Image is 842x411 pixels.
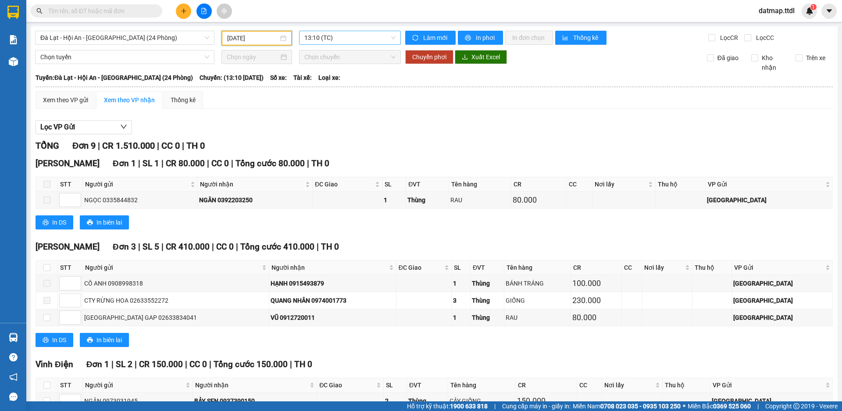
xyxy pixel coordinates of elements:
th: STT [58,378,83,393]
button: file-add [196,4,212,19]
span: Đơn 3 [113,242,136,252]
span: SL 5 [143,242,159,252]
span: Miền Nam [573,401,681,411]
span: In phơi [476,33,496,43]
span: TỔNG [36,140,59,151]
th: CC [622,261,642,275]
button: Chuyển phơi [405,50,453,64]
div: 1 [453,313,469,322]
div: 100.000 [101,55,193,68]
img: icon-new-feature [806,7,813,15]
div: CÔ ANH 0908998318 [84,279,268,288]
span: CC 0 [216,242,234,252]
th: ĐVT [406,177,449,192]
span: CR 80.000 [166,158,205,168]
button: caret-down [821,4,837,19]
span: TH 0 [321,242,339,252]
span: Nơi lấy [595,179,646,189]
td: Đà Lạt [706,192,833,209]
div: RAU [450,195,510,205]
div: [GEOGRAPHIC_DATA] [103,7,192,27]
div: VŨ 0912720011 [271,313,395,322]
span: Đơn 9 [72,140,96,151]
button: printerIn phơi [458,31,503,45]
span: message [9,393,18,401]
span: ĐC Giao [399,263,442,272]
span: Hỗ trợ kỹ thuật: [407,401,488,411]
span: | [135,359,137,369]
span: Tổng cước 150.000 [214,359,288,369]
div: TIẾN [103,27,192,38]
span: CR 410.000 [166,242,210,252]
sup: 1 [810,4,817,10]
span: VP Gửi [713,380,824,390]
span: ĐC Giao [315,179,373,189]
span: Đà Lạt - Hội An - Đà Nẵng (24 Phòng) [40,31,209,44]
span: file-add [201,8,207,14]
span: | [209,359,211,369]
div: 80.000 [513,194,565,206]
strong: 0369 525 060 [713,403,751,410]
strong: 1900 633 818 [450,403,488,410]
div: 1 [453,279,469,288]
span: CC 0 [211,158,229,168]
span: copyright [793,403,799,409]
span: | [157,140,159,151]
img: logo-vxr [7,6,19,19]
div: 230.000 [572,294,620,307]
span: printer [87,337,93,344]
span: Gửi: [7,7,21,17]
span: CC 0 [189,359,207,369]
span: Đơn 1 [113,158,136,168]
span: | [185,359,187,369]
span: Đã giao [714,53,742,63]
div: 3 [453,296,469,305]
span: Người nhận [200,179,303,189]
th: ĐVT [471,261,504,275]
th: CR [516,378,577,393]
div: 1 [384,195,405,205]
span: CR 1.510.000 [102,140,155,151]
button: In đơn chọn [505,31,553,45]
b: Tuyến: Đà Lạt - Hội An - [GEOGRAPHIC_DATA] (24 Phòng) [36,74,193,81]
span: aim [221,8,227,14]
div: NGỌC 0335844832 [84,195,196,205]
span: [PERSON_NAME] [36,158,100,168]
div: Xem theo VP gửi [43,95,88,105]
img: warehouse-icon [9,57,18,66]
div: [GEOGRAPHIC_DATA] [733,313,831,322]
span: Người nhận [195,380,308,390]
span: printer [43,219,49,226]
span: | [138,158,140,168]
span: down [120,123,127,130]
th: Tên hàng [504,261,571,275]
div: GIỐNG [506,296,569,305]
div: Thùng [408,396,446,406]
th: CR [511,177,567,192]
div: CTY RỪNG HOA 02633552272 [84,296,268,305]
span: | [317,242,319,252]
span: search [36,8,43,14]
span: | [307,158,309,168]
span: Tổng cước 410.000 [240,242,314,252]
span: Làm mới [423,33,449,43]
span: Đơn 1 [86,359,110,369]
span: Nhận: [103,7,124,17]
div: Thùng [472,296,503,305]
span: Nơi lấy [604,380,653,390]
span: printer [87,219,93,226]
button: printerIn DS [36,215,73,229]
td: Đà Lạt [732,275,833,292]
span: | [236,242,238,252]
span: VP Gửi [734,263,824,272]
td: Đà Lạt [710,393,833,410]
th: CR [571,261,622,275]
button: Lọc VP Gửi [36,120,132,134]
div: 150.000 [517,395,575,407]
img: solution-icon [9,35,18,44]
div: Thùng [472,313,503,322]
div: NGÂN 0973031945 [84,396,191,406]
span: 13:10 (TC) [304,31,396,44]
span: Thống kê [573,33,599,43]
th: Tên hàng [449,177,511,192]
